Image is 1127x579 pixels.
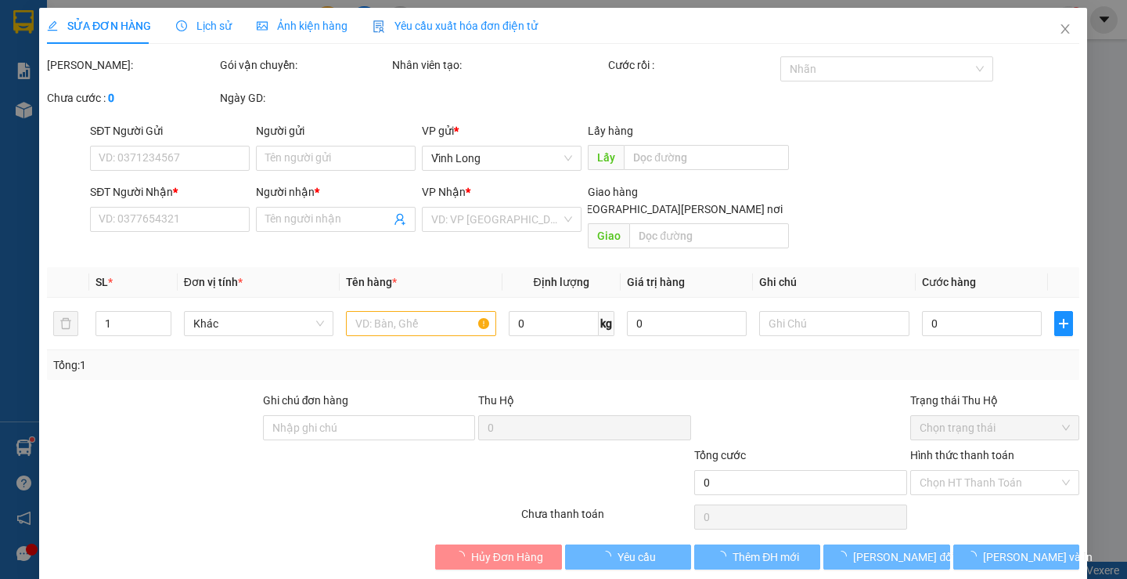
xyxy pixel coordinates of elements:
[53,311,78,336] button: delete
[373,20,386,33] img: icon
[1044,8,1088,52] button: Close
[854,548,955,566] span: [PERSON_NAME] đổi
[12,101,58,118] span: Thu rồi :
[589,125,634,137] span: Lấy hàng
[263,415,476,440] input: Ghi chú đơn hàng
[220,89,390,107] div: Ngày GD:
[347,276,398,288] span: Tên hàng
[423,122,582,139] div: VP gửi
[102,15,139,31] span: Nhận:
[347,311,496,336] input: VD: Bàn, Ghế
[733,548,800,566] span: Thêm ĐH mới
[193,312,324,335] span: Khác
[922,276,976,288] span: Cước hàng
[91,122,250,139] div: SĐT Người Gửi
[589,223,630,248] span: Giao
[373,20,538,32] span: Yêu cầu xuất hóa đơn điện tử
[694,449,746,461] span: Tổng cước
[920,416,1071,440] span: Chọn trạng thái
[95,276,108,288] span: SL
[534,276,589,288] span: Định lượng
[520,505,693,533] div: Chưa thanh toán
[716,551,733,562] span: loading
[589,145,625,170] span: Lấy
[53,356,436,374] div: Tổng: 1
[600,551,618,562] span: loading
[625,145,790,170] input: Dọc đường
[102,13,227,51] div: TP. [PERSON_NAME]
[565,545,691,570] button: Yêu cầu
[47,20,58,31] span: edit
[618,548,656,566] span: Yêu cầu
[423,186,466,198] span: VP Nhận
[13,15,38,31] span: Gửi:
[263,394,349,407] label: Ghi chú đơn hàng
[754,267,916,298] th: Ghi chú
[983,548,1093,566] span: [PERSON_NAME] và In
[630,223,790,248] input: Dọc đường
[257,122,416,139] div: Người gửi
[12,101,93,136] div: 30.000
[47,20,151,32] span: SỬA ĐƠN HÀNG
[479,394,515,407] span: Thu Hộ
[953,545,1079,570] button: [PERSON_NAME] và In
[177,20,232,32] span: Lịch sử
[608,56,778,74] div: Cước rồi :
[392,56,605,74] div: Nhân viên tạo:
[966,551,983,562] span: loading
[257,183,416,201] div: Người nhận
[454,551,471,562] span: loading
[432,147,573,170] span: Vĩnh Long
[257,20,268,31] span: picture
[102,70,227,92] div: 0933969333
[1056,317,1073,330] span: plus
[184,276,243,288] span: Đơn vị tính
[910,392,1080,409] div: Trạng thái Thu Hộ
[394,213,407,226] span: user-add
[570,201,790,218] span: [GEOGRAPHIC_DATA][PERSON_NAME] nơi
[102,51,227,70] div: [PERSON_NAME]
[108,92,114,104] b: 0
[220,56,390,74] div: Gói vận chuyển:
[599,311,614,336] span: kg
[13,13,91,51] div: Vĩnh Long
[257,20,348,32] span: Ảnh kiện hàng
[627,276,685,288] span: Giá trị hàng
[760,311,909,336] input: Ghi Chú
[47,89,217,107] div: Chưa cước :
[910,449,1014,461] label: Hình thức thanh toán
[91,183,250,201] div: SĐT Người Nhận
[47,56,217,74] div: [PERSON_NAME]:
[1060,23,1072,35] span: close
[694,545,820,570] button: Thêm ĐH mới
[589,186,639,198] span: Giao hàng
[177,20,188,31] span: clock-circle
[837,551,854,562] span: loading
[436,545,562,570] button: Hủy Đơn Hàng
[824,545,950,570] button: [PERSON_NAME] đổi
[471,548,543,566] span: Hủy Đơn Hàng
[1055,311,1074,336] button: plus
